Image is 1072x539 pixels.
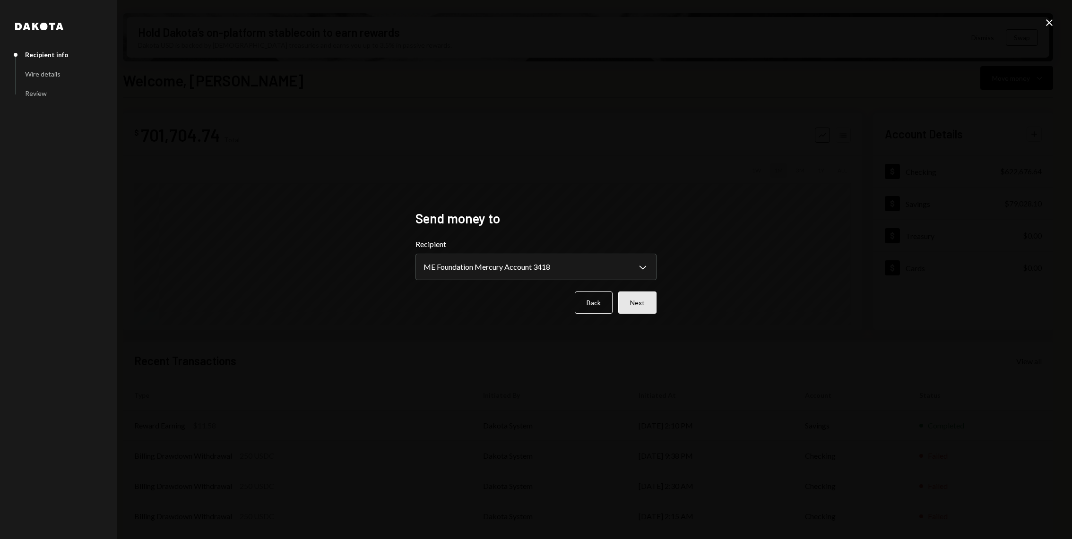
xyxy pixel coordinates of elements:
div: Recipient info [25,51,69,59]
button: Recipient [415,254,657,280]
label: Recipient [415,239,657,250]
h2: Send money to [415,209,657,228]
div: Review [25,89,47,97]
button: Next [618,291,657,314]
button: Back [575,291,613,314]
div: Wire details [25,70,61,78]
